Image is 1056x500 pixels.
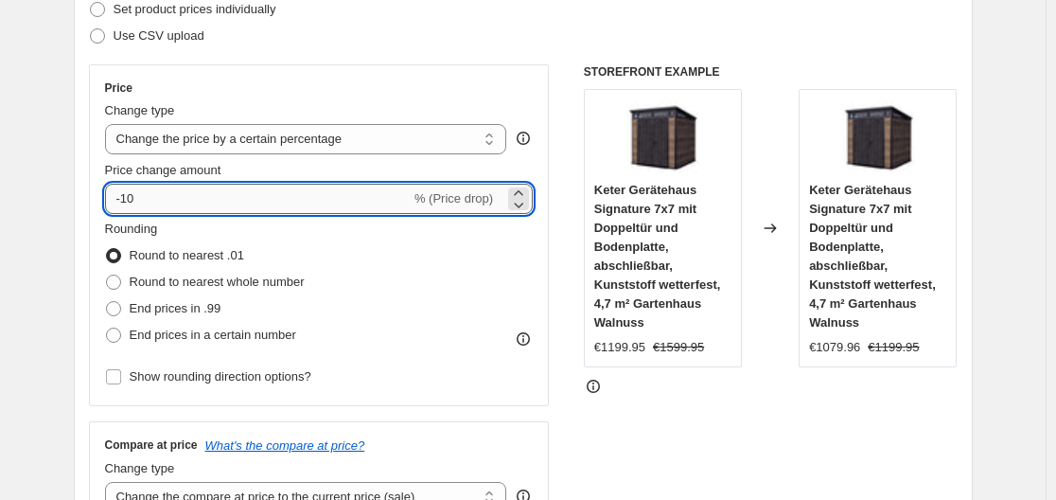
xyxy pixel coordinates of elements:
[105,80,132,96] h3: Price
[130,301,221,315] span: End prices in .99
[514,129,533,148] div: help
[130,248,244,262] span: Round to nearest .01
[130,275,305,289] span: Round to nearest whole number
[868,338,919,357] strike: €1199.95
[105,461,175,475] span: Change type
[105,222,158,236] span: Rounding
[130,369,311,384] span: Show rounding direction options?
[114,2,276,16] span: Set product prices individually
[625,99,700,175] img: 51wC3y68_0L_80x.jpg
[205,438,365,453] button: What's the compare at price?
[594,183,721,330] span: Keter Gerätehaus Signature 7x7 mit Doppeltür und Bodenplatte, abschließbar, Kunststoff wetterfest...
[840,99,916,175] img: 51wC3y68_0L_80x.jpg
[809,183,936,330] span: Keter Gerätehaus Signature 7x7 mit Doppeltür und Bodenplatte, abschließbar, Kunststoff wetterfest...
[105,184,411,214] input: -15
[105,437,198,453] h3: Compare at price
[414,191,493,205] span: % (Price drop)
[105,103,175,117] span: Change type
[114,28,204,43] span: Use CSV upload
[594,338,645,357] div: €1199.95
[584,64,958,80] h6: STOREFRONT EXAMPLE
[809,338,860,357] div: €1079.96
[653,338,704,357] strike: €1599.95
[105,163,221,177] span: Price change amount
[130,328,296,342] span: End prices in a certain number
